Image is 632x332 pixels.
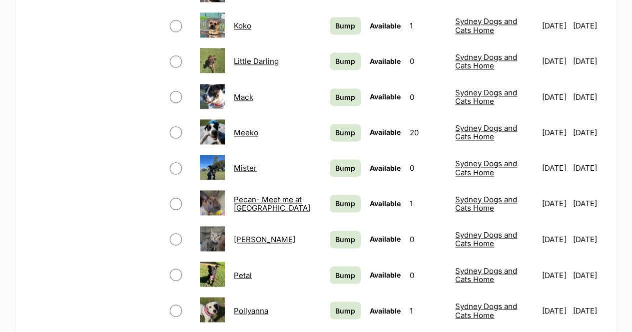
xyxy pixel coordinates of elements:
[455,159,517,177] a: Sydney Dogs and Cats Home
[406,44,450,78] td: 0
[335,127,355,138] span: Bump
[335,163,355,173] span: Bump
[538,186,572,221] td: [DATE]
[538,293,572,328] td: [DATE]
[538,115,572,150] td: [DATE]
[538,80,572,114] td: [DATE]
[234,128,258,137] a: Meeko
[335,56,355,66] span: Bump
[370,92,401,101] span: Available
[330,302,361,319] a: Bump
[335,92,355,102] span: Bump
[234,163,257,173] a: Mister
[406,8,450,43] td: 1
[370,199,401,208] span: Available
[234,306,268,315] a: Pollyanna
[573,186,606,221] td: [DATE]
[406,151,450,185] td: 0
[573,44,606,78] td: [DATE]
[455,52,517,70] a: Sydney Dogs and Cats Home
[330,231,361,248] a: Bump
[455,123,517,141] a: Sydney Dogs and Cats Home
[406,293,450,328] td: 1
[455,301,517,319] a: Sydney Dogs and Cats Home
[538,222,572,257] td: [DATE]
[573,293,606,328] td: [DATE]
[455,230,517,248] a: Sydney Dogs and Cats Home
[335,234,355,245] span: Bump
[370,128,401,136] span: Available
[538,44,572,78] td: [DATE]
[406,258,450,292] td: 0
[573,258,606,292] td: [DATE]
[330,159,361,177] a: Bump
[370,21,401,30] span: Available
[234,195,310,213] a: Pecan- Meet me at [GEOGRAPHIC_DATA]
[370,235,401,243] span: Available
[335,270,355,280] span: Bump
[455,88,517,106] a: Sydney Dogs and Cats Home
[234,92,253,102] a: Mack
[455,16,517,34] a: Sydney Dogs and Cats Home
[573,151,606,185] td: [DATE]
[330,52,361,70] a: Bump
[538,151,572,185] td: [DATE]
[406,186,450,221] td: 1
[406,222,450,257] td: 0
[406,115,450,150] td: 20
[573,222,606,257] td: [DATE]
[538,8,572,43] td: [DATE]
[335,20,355,31] span: Bump
[234,270,252,280] a: Petal
[234,235,295,244] a: [PERSON_NAME]
[455,266,517,284] a: Sydney Dogs and Cats Home
[330,124,361,141] a: Bump
[330,195,361,212] a: Bump
[573,8,606,43] td: [DATE]
[330,266,361,284] a: Bump
[455,195,517,213] a: Sydney Dogs and Cats Home
[538,258,572,292] td: [DATE]
[330,17,361,34] a: Bump
[370,306,401,315] span: Available
[335,305,355,316] span: Bump
[330,88,361,106] a: Bump
[573,115,606,150] td: [DATE]
[370,270,401,279] span: Available
[573,80,606,114] td: [DATE]
[335,198,355,209] span: Bump
[370,57,401,65] span: Available
[406,80,450,114] td: 0
[234,21,251,30] a: Koko
[370,164,401,172] span: Available
[234,56,279,66] a: Little Darling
